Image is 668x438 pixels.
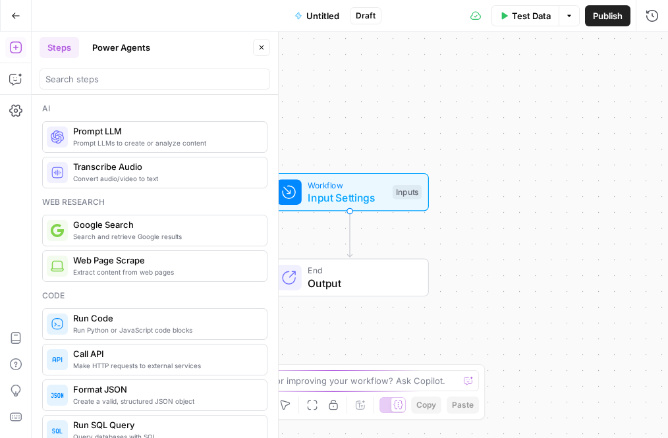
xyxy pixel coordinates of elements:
span: Create a valid, structured JSON object [73,396,256,406]
span: Web Page Scrape [73,254,256,267]
button: Publish [585,5,630,26]
span: Workflow [308,178,386,191]
input: Search steps [45,72,264,86]
span: Prompt LLM [73,124,256,138]
button: Untitled [287,5,347,26]
div: EndOutput [227,259,472,297]
div: Ai [42,103,267,115]
button: Power Agents [84,37,158,58]
button: Steps [40,37,79,58]
span: Run Code [73,312,256,325]
span: Format JSON [73,383,256,396]
span: Extract content from web pages [73,267,256,277]
g: Edge from start to end [347,211,352,258]
span: Google Search [73,218,256,231]
span: Prompt LLMs to create or analyze content [73,138,256,148]
span: Paste [452,399,474,411]
span: Draft [356,10,376,22]
span: Publish [593,9,623,22]
span: End [308,264,415,277]
span: Output [308,275,415,291]
span: Make HTTP requests to external services [73,360,256,371]
button: Paste [447,397,479,414]
span: Input Settings [308,190,386,205]
span: Convert audio/video to text [73,173,256,184]
span: Run SQL Query [73,418,256,431]
span: Run Python or JavaScript code blocks [73,325,256,335]
span: Search and retrieve Google results [73,231,256,242]
div: Web research [42,196,267,208]
span: Copy [416,399,436,411]
span: Transcribe Audio [73,160,256,173]
span: Untitled [306,9,339,22]
span: Test Data [512,9,551,22]
span: Call API [73,347,256,360]
div: Inputs [393,185,422,200]
button: Test Data [491,5,559,26]
div: WorkflowInput SettingsInputs [227,173,472,211]
button: Copy [411,397,441,414]
div: Code [42,290,267,302]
